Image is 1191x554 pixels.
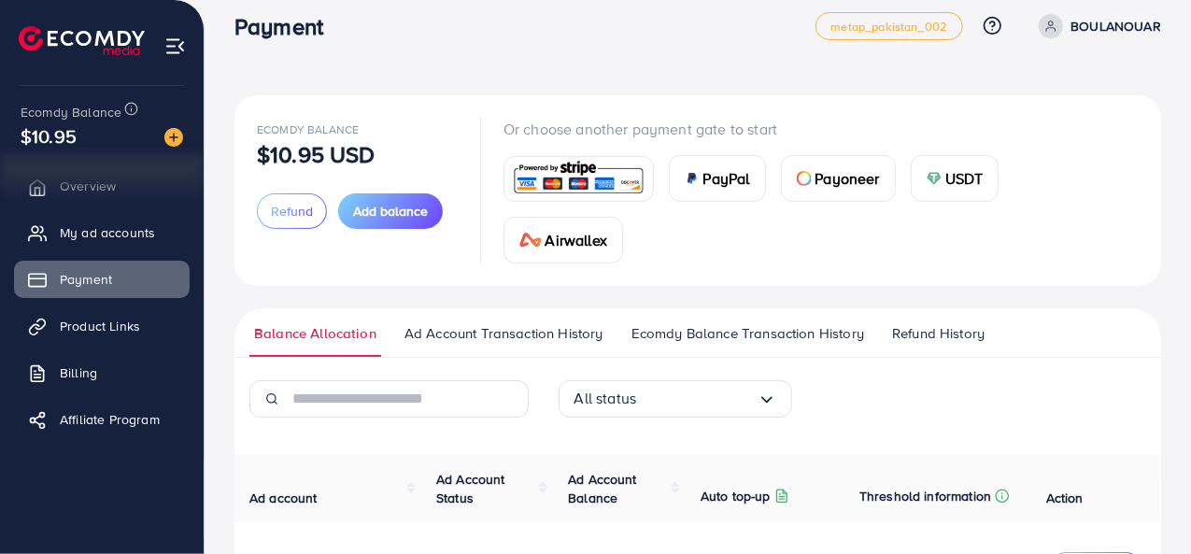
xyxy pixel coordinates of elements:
input: Search for option [636,384,757,413]
a: Overview [14,167,190,205]
p: Threshold information [859,485,991,507]
a: card [503,156,654,202]
span: metap_pakistan_002 [831,21,948,33]
span: USDT [945,167,984,190]
img: card [685,171,700,186]
img: card [927,171,942,186]
span: Airwallex [546,229,607,251]
p: BOULANOUAR [1070,15,1161,37]
p: Or choose another payment gate to start [503,118,1139,140]
img: card [519,233,542,248]
span: Payment [60,270,112,289]
a: Billing [14,354,190,391]
span: Ad account [249,489,318,507]
a: cardPayoneer [781,155,896,202]
div: Search for option [559,380,792,418]
span: Refund [271,202,313,220]
a: Payment [14,261,190,298]
img: menu [164,36,186,57]
span: Overview [60,177,116,195]
button: Add balance [338,193,443,229]
img: logo [19,26,145,55]
a: cardAirwallex [503,217,623,263]
span: Billing [60,363,97,382]
a: Affiliate Program [14,401,190,438]
a: BOULANOUAR [1031,14,1161,38]
span: Add balance [353,202,428,220]
img: image [164,128,183,147]
span: Action [1046,489,1084,507]
span: Balance Allocation [254,323,376,344]
h3: Payment [234,13,338,40]
span: Ad Account Balance [568,470,637,507]
span: PayPal [703,167,750,190]
a: Product Links [14,307,190,345]
button: Refund [257,193,327,229]
span: Ad Account Status [436,470,505,507]
a: metap_pakistan_002 [815,12,964,40]
p: Auto top-up [701,485,771,507]
a: My ad accounts [14,214,190,251]
img: card [797,171,812,186]
a: cardPayPal [669,155,766,202]
p: $10.95 USD [257,143,376,165]
span: Affiliate Program [60,410,160,429]
span: Payoneer [815,167,880,190]
span: Ad Account Transaction History [404,323,603,344]
span: All status [574,384,637,413]
span: Refund History [892,323,985,344]
span: $10.95 [21,122,77,149]
a: cardUSDT [911,155,1000,202]
img: card [510,159,647,199]
iframe: Chat [1112,470,1177,540]
span: Ecomdy Balance [21,103,121,121]
span: Ecomdy Balance Transaction History [631,323,864,344]
span: My ad accounts [60,223,155,242]
span: Product Links [60,317,140,335]
span: Ecomdy Balance [257,121,359,137]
